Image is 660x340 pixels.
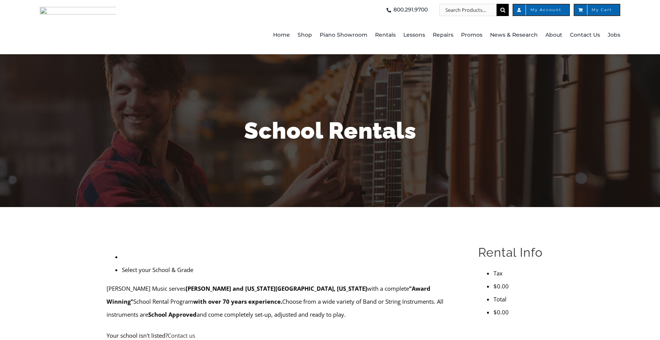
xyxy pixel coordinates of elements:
[375,16,396,54] a: Rentals
[191,16,620,54] nav: Main Menu
[521,8,561,12] span: My Account
[608,29,620,41] span: Jobs
[493,280,553,293] li: $0.00
[320,29,367,41] span: Piano Showroom
[393,4,428,16] span: 800.291.9700
[403,16,425,54] a: Lessons
[493,306,553,319] li: $0.00
[403,29,425,41] span: Lessons
[298,16,312,54] a: Shop
[375,29,396,41] span: Rentals
[497,4,509,16] input: Search
[513,4,570,16] a: My Account
[107,115,553,147] h1: School Rentals
[273,16,290,54] a: Home
[298,29,312,41] span: Shop
[461,16,482,54] a: Promos
[490,29,538,41] span: News & Research
[433,16,453,54] a: Repairs
[273,29,290,41] span: Home
[122,263,461,276] li: Select your School & Grade
[570,16,600,54] a: Contact Us
[608,16,620,54] a: Jobs
[582,8,612,12] span: My Cart
[168,332,195,339] a: Contact us
[461,29,482,41] span: Promos
[320,16,367,54] a: Piano Showroom
[493,293,553,306] li: Total
[193,298,282,305] strong: with over 70 years experience.
[493,267,553,280] li: Tax
[148,311,197,318] strong: School Approved
[545,16,562,54] a: About
[439,4,497,16] input: Search Products...
[545,29,562,41] span: About
[186,285,367,292] strong: [PERSON_NAME] and [US_STATE][GEOGRAPHIC_DATA], [US_STATE]
[490,16,538,54] a: News & Research
[384,4,428,16] a: 800.291.9700
[570,29,600,41] span: Contact Us
[433,29,453,41] span: Repairs
[191,4,620,16] nav: Top Right
[574,4,620,16] a: My Cart
[478,244,553,261] h2: Rental Info
[40,6,116,13] a: taylors-music-store-west-chester
[107,282,461,321] p: [PERSON_NAME] Music serves with a complete School Rental Program Choose from a wide variety of Ba...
